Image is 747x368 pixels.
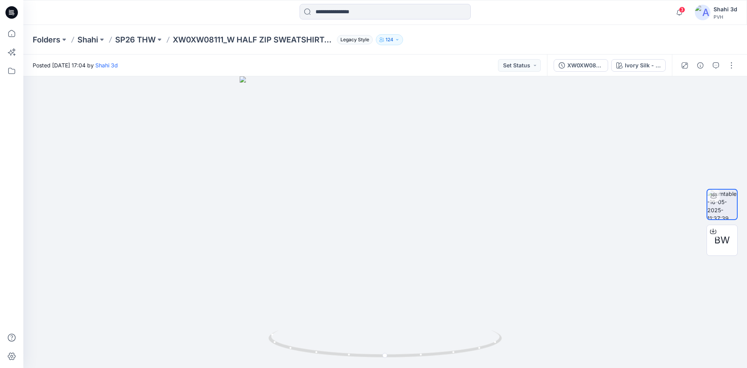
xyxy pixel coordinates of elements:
[714,14,737,20] div: PVH
[679,7,685,13] span: 3
[173,34,334,45] p: XW0XW08111_W HALF ZIP SWEATSHIRT-CB_PROTO_V01
[386,35,393,44] p: 124
[554,59,608,72] button: XW0XW08111_W HALF ZIP SWEATSHIRT-CB_PROTO_V01
[611,59,666,72] button: Ivory Silk - YA8
[334,34,373,45] button: Legacy Style
[707,190,737,219] img: turntable-16-05-2025-11:37:39
[337,35,373,44] span: Legacy Style
[625,61,661,70] div: Ivory Silk - YA8
[567,61,603,70] div: XW0XW08111_W HALF ZIP SWEATSHIRT-CB_PROTO_V01
[714,5,737,14] div: Shahi 3d
[695,5,710,20] img: avatar
[95,62,118,69] a: Shahi 3d
[714,233,730,247] span: BW
[115,34,156,45] a: SP26 THW
[33,61,118,69] span: Posted [DATE] 17:04 by
[77,34,98,45] a: Shahi
[376,34,403,45] button: 124
[33,34,60,45] a: Folders
[694,59,707,72] button: Details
